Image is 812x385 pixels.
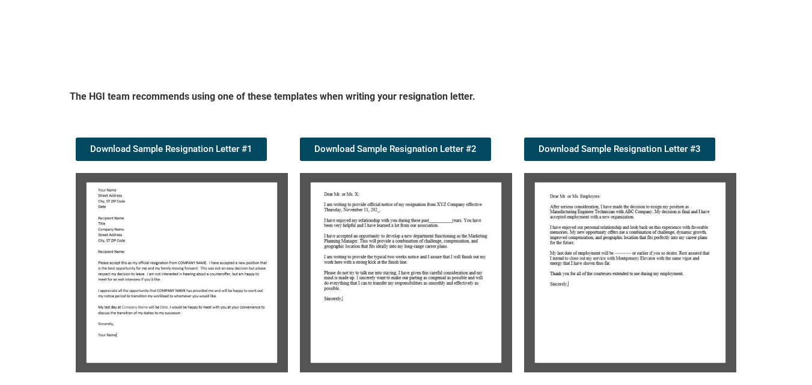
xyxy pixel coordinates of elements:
[300,138,491,161] a: Download Sample Resignation Letter #2
[76,138,267,161] a: Download Sample Resignation Letter #1
[524,138,715,161] a: Download Sample Resignation Letter #3
[90,145,252,154] span: Download Sample Resignation Letter #1
[314,145,477,154] span: Download Sample Resignation Letter #2
[539,145,701,154] span: Download Sample Resignation Letter #3
[70,90,743,108] h5: The HGI team recommends using one of these templates when writing your resignation letter.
